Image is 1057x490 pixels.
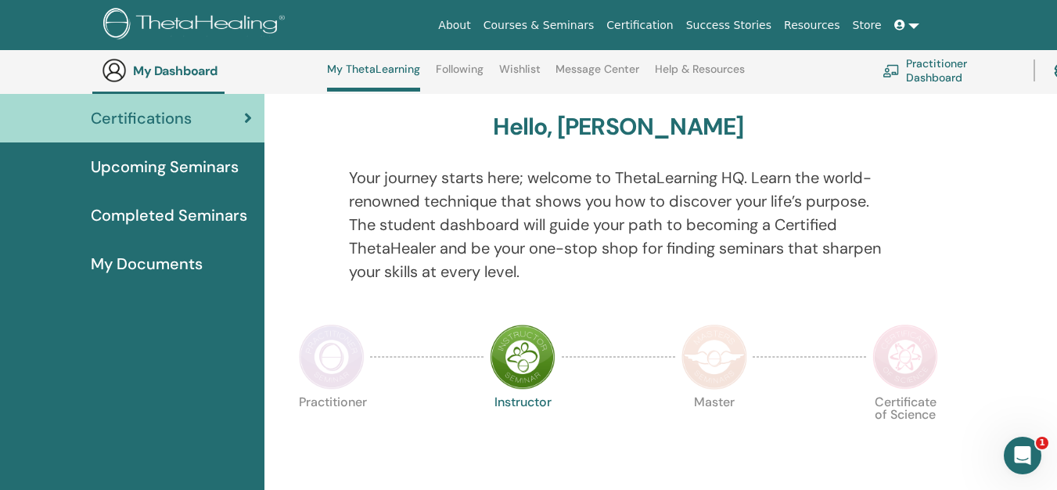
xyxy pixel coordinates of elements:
a: Practitioner Dashboard [883,53,1015,88]
img: generic-user-icon.jpg [102,58,127,83]
p: Master [681,396,747,462]
a: Certification [600,11,679,40]
span: Certifications [91,106,192,130]
span: 1 [1036,437,1048,449]
a: Following [436,63,484,88]
p: Instructor [490,396,555,462]
h3: My Dashboard [133,63,289,78]
a: Resources [778,11,847,40]
img: logo.png [103,8,290,43]
span: My Documents [91,252,203,276]
img: Certificate of Science [872,324,938,390]
h3: Hello, [PERSON_NAME] [493,113,743,141]
a: Store [847,11,888,40]
a: Success Stories [680,11,778,40]
iframe: Intercom live chat [1004,437,1041,474]
img: Practitioner [299,324,365,390]
a: Message Center [555,63,639,88]
img: chalkboard-teacher.svg [883,64,900,77]
a: About [432,11,476,40]
p: Your journey starts here; welcome to ThetaLearning HQ. Learn the world-renowned technique that sh... [349,166,888,283]
p: Certificate of Science [872,396,938,462]
span: Completed Seminars [91,204,247,227]
a: Wishlist [499,63,541,88]
span: Upcoming Seminars [91,155,239,178]
img: Instructor [490,324,555,390]
a: My ThetaLearning [327,63,420,92]
img: Master [681,324,747,390]
a: Courses & Seminars [477,11,601,40]
a: Help & Resources [655,63,745,88]
p: Practitioner [299,396,365,462]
